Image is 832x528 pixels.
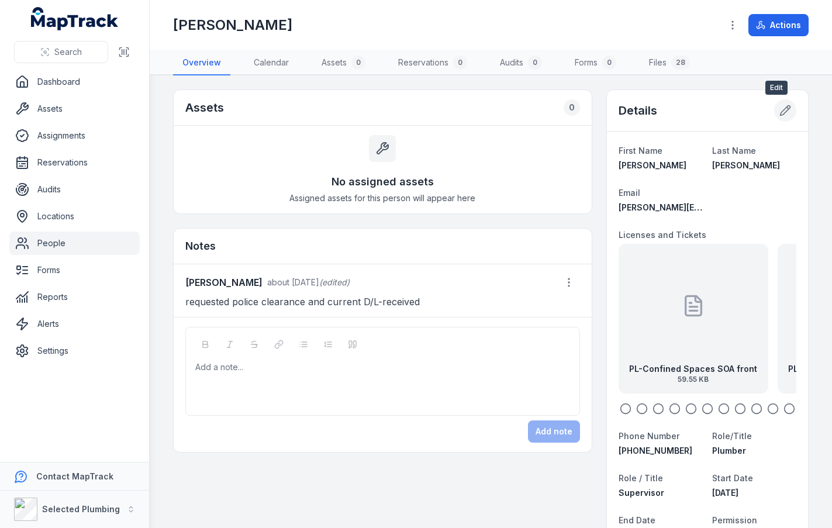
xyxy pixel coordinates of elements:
span: [PERSON_NAME] [619,160,686,170]
p: requested police clearance and current D/L-received [185,294,580,310]
strong: Selected Plumbing [42,504,120,514]
a: MapTrack [31,7,119,30]
span: Email [619,188,640,198]
a: Dashboard [9,70,140,94]
strong: PL-Confined Spaces SOA front [629,363,757,375]
span: 59.55 KB [629,375,757,384]
strong: Contact MapTrack [36,471,113,481]
span: Edit [765,81,788,95]
span: [DATE] [712,488,738,498]
div: 0 [351,56,365,70]
h1: [PERSON_NAME] [173,16,292,34]
span: [PERSON_NAME] [712,160,780,170]
a: Calendar [244,51,298,75]
span: Permission [712,515,757,525]
a: Reservations [9,151,140,174]
h3: Notes [185,238,216,254]
span: [PERSON_NAME][EMAIL_ADDRESS][DOMAIN_NAME] [619,202,827,212]
div: 0 [528,56,542,70]
a: Assignments [9,124,140,147]
a: Forms [9,258,140,282]
span: Role/Title [712,431,752,441]
a: Files28 [640,51,699,75]
span: [PHONE_NUMBER] [619,446,692,455]
a: Alerts [9,312,140,336]
span: Plumber [712,446,746,455]
span: Start Date [712,473,753,483]
button: Actions [748,14,809,36]
span: Assigned assets for this person will appear here [289,192,475,204]
a: Audits0 [491,51,551,75]
div: 0 [602,56,616,70]
a: Overview [173,51,230,75]
a: Reservations0 [389,51,477,75]
div: 0 [564,99,580,116]
a: Reports [9,285,140,309]
h2: Details [619,102,657,119]
h2: Assets [185,99,224,116]
span: Role / Title [619,473,663,483]
a: Settings [9,339,140,363]
span: Last Name [712,146,756,156]
span: (edited) [319,277,350,287]
div: 28 [671,56,690,70]
span: Search [54,46,82,58]
time: 7/14/2025, 10:46:29 AM [267,277,319,287]
span: End Date [619,515,655,525]
a: Assets [9,97,140,120]
h3: No assigned assets [332,174,434,190]
a: People [9,232,140,255]
strong: [PERSON_NAME] [185,275,263,289]
a: Audits [9,178,140,201]
span: Phone Number [619,431,679,441]
a: Assets0 [312,51,375,75]
time: 1/30/2023, 12:00:00 AM [712,488,738,498]
a: Locations [9,205,140,228]
span: First Name [619,146,662,156]
div: 0 [453,56,467,70]
a: Forms0 [565,51,626,75]
span: Licenses and Tickets [619,230,706,240]
button: Search [14,41,108,63]
span: Supervisor [619,488,664,498]
span: about [DATE] [267,277,319,287]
